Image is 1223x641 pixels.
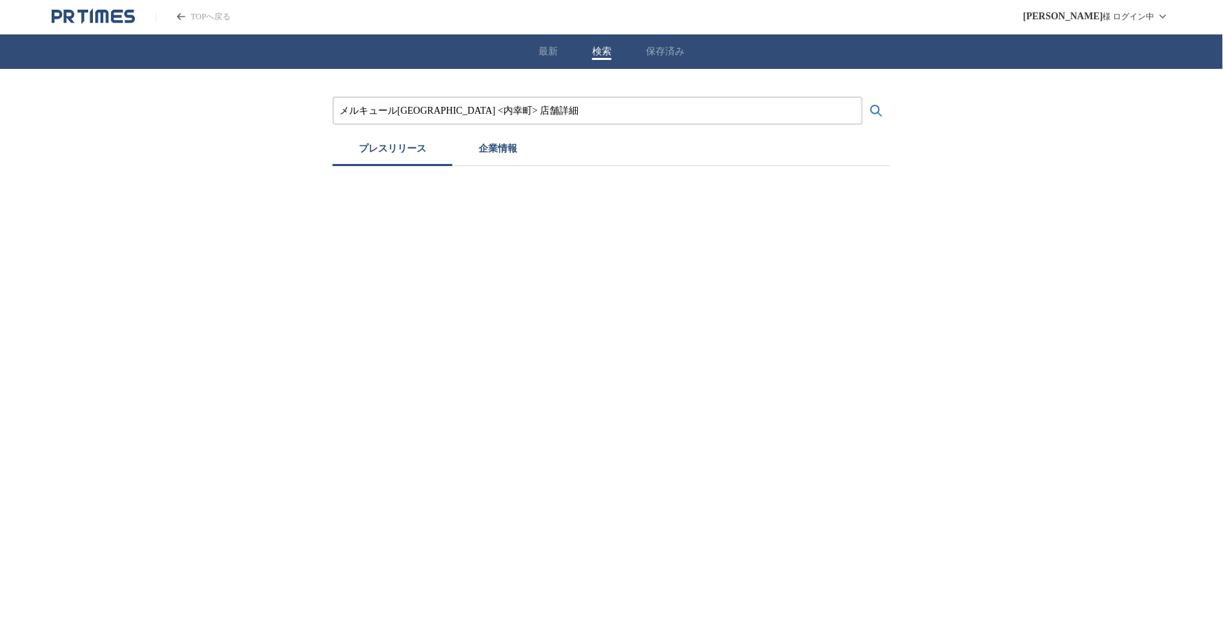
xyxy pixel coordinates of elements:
button: 検索する [863,97,890,125]
button: 企業情報 [452,136,543,166]
button: プレスリリース [333,136,452,166]
input: プレスリリースおよび企業を検索する [339,103,856,119]
span: [PERSON_NAME] [1023,11,1103,22]
a: PR TIMESのトップページはこちら [156,11,231,23]
button: 検索 [592,45,611,58]
button: 保存済み [646,45,684,58]
button: 最新 [539,45,558,58]
a: PR TIMESのトップページはこちら [52,8,135,25]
